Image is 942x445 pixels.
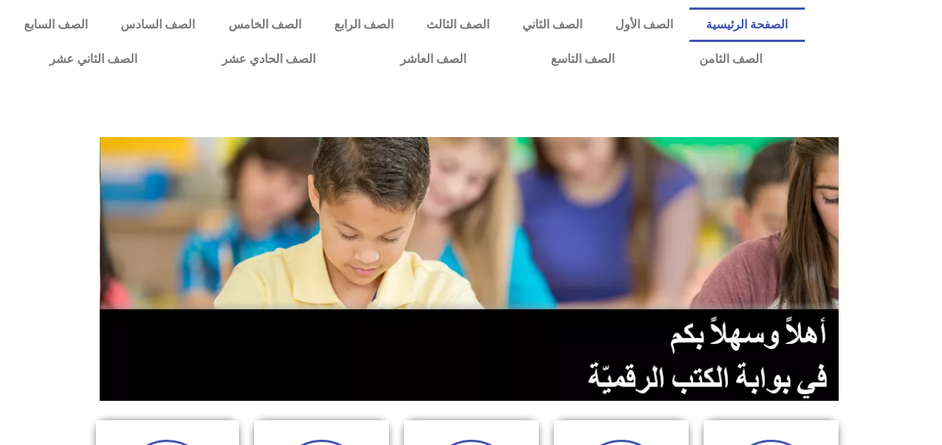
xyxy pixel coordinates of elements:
[657,42,805,76] a: الصف الثامن
[689,7,804,42] a: الصفحة الرئيسية
[599,7,689,42] a: الصف الأول
[7,42,180,76] a: الصف الثاني عشر
[509,42,657,76] a: الصف التاسع
[211,7,317,42] a: الصف الخامس
[104,7,211,42] a: الصف السادس
[318,7,410,42] a: الصف الرابع
[410,7,506,42] a: الصف الثالث
[7,7,104,42] a: الصف السابع
[358,42,509,76] a: الصف العاشر
[506,7,599,42] a: الصف الثاني
[180,42,358,76] a: الصف الحادي عشر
